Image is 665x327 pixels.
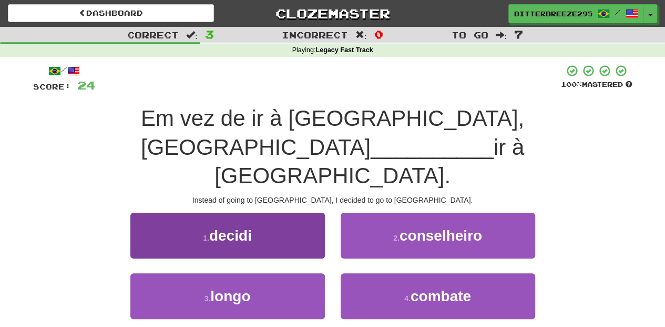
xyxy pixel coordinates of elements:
span: Em vez de ir à [GEOGRAPHIC_DATA], [GEOGRAPHIC_DATA] [141,106,524,160]
strong: Legacy Fast Track [315,46,373,54]
span: 7 [514,28,523,41]
button: 2.conselheiro [341,213,535,259]
span: BitterBreeze2956 [514,9,592,18]
a: Dashboard [8,4,214,22]
span: To go [451,29,488,40]
div: Mastered [561,80,632,90]
button: 1.decidi [130,213,325,259]
small: 1 . [203,234,209,242]
div: Instead of going to [GEOGRAPHIC_DATA], I decided to go to [GEOGRAPHIC_DATA]. [33,195,632,205]
div: / [33,64,95,77]
span: 24 [77,78,95,92]
span: __________ [371,135,494,160]
span: longo [210,288,250,304]
span: Score: [33,82,71,91]
span: Incorrect [282,29,348,40]
span: : [355,31,367,39]
button: 4.combate [341,273,535,319]
span: : [495,31,507,39]
span: 3 [205,28,214,41]
small: 4 . [404,294,411,303]
span: decidi [209,227,252,244]
button: 3.longo [130,273,325,319]
span: : [186,31,198,39]
a: BitterBreeze2956 / [508,4,644,23]
span: combate [411,288,471,304]
span: 100 % [561,80,582,88]
span: conselheiro [400,227,482,244]
small: 3 . [204,294,211,303]
a: Clozemaster [230,4,436,23]
span: 0 [374,28,383,41]
small: 2 . [393,234,400,242]
span: Correct [127,29,179,40]
span: / [615,8,620,16]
